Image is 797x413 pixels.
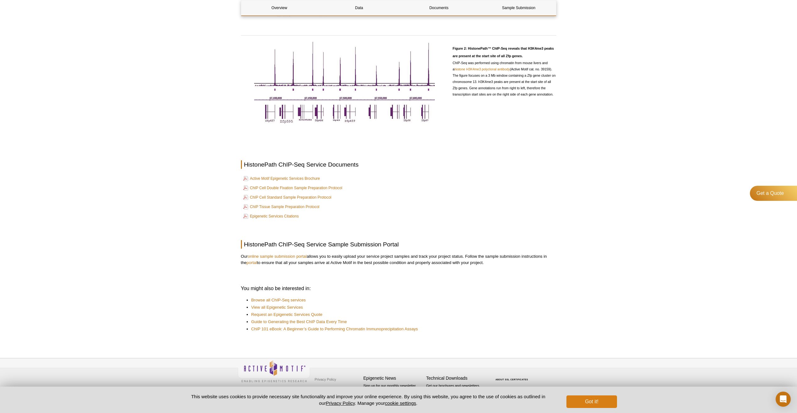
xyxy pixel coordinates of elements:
h2: HistonePath ChIP-Seq Service Documents [241,160,556,169]
h4: Epigenetic News [363,376,423,381]
a: Get a Quote [750,186,797,201]
a: Documents [401,0,477,15]
a: Active Motif Epigenetic Services Brochure [243,175,320,182]
a: ChIP Tissue Sample Preparation Protocol [243,203,319,211]
h3: Figure 2: HistonePath™ ChIP-Seq reveals that H3K4me3 peaks are present at the start site of all Z... [453,42,556,60]
img: ChIP-Seq data generated by Active Motif Epigenetic Services shows that H3K4me3 peaks are present ... [254,41,435,124]
button: Got it! [566,395,617,408]
p: Our allows you to easily upload your service project samples and track your project status. Follo... [241,253,556,266]
span: ChIP-Seq was performed using chromatin from mouse livers and a (Active Motif cat. no. 39159). The... [453,61,556,96]
a: Overview [241,0,318,15]
a: ChIP 101 eBook: A Beginner’s Guide to Performing Chromatin Immunoprecipitation Assays [251,326,418,332]
h2: HistonePath ChIP-Seq Service Sample Submission Portal [241,240,556,249]
p: This website uses cookies to provide necessary site functionality and improve your online experie... [180,393,556,406]
a: ChIP Cell Double Fixation Sample Preparation Protocol [243,184,342,192]
a: Guide to Generating the Best ChIP Data Every Time [251,319,347,325]
button: cookie settings [385,400,416,406]
a: Browse all ChIP-Seq services [251,297,306,303]
p: Sign up for our monthly newsletter highlighting recent publications in the field of epigenetics. [363,383,423,405]
a: Epigenetic Services Citations [243,212,299,220]
a: ChIP Cell Standard Sample Preparation Protocol [243,194,331,201]
a: histone H3K4me3 polyclonal antibody [455,67,510,71]
p: Get our brochures and newsletters, or request them by mail. [426,383,486,399]
a: online sample submission portal [248,254,307,259]
a: ABOUT SSL CERTIFICATES [495,378,528,381]
a: Sample Submission [481,0,557,15]
a: Data [321,0,397,15]
a: portal [247,260,257,265]
div: Open Intercom Messenger [776,392,791,407]
a: View all Epigenetic Services [251,304,303,311]
a: Privacy Policy [313,375,338,384]
a: Request an Epigenetic Services Quote [251,311,323,318]
a: Terms & Conditions [313,384,346,394]
a: Privacy Policy [326,400,355,406]
table: Click to Verify - This site chose Symantec SSL for secure e-commerce and confidential communicati... [489,369,536,383]
img: Active Motif, [238,358,310,384]
h3: You might also be interested in: [241,285,556,292]
h4: Technical Downloads [426,376,486,381]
